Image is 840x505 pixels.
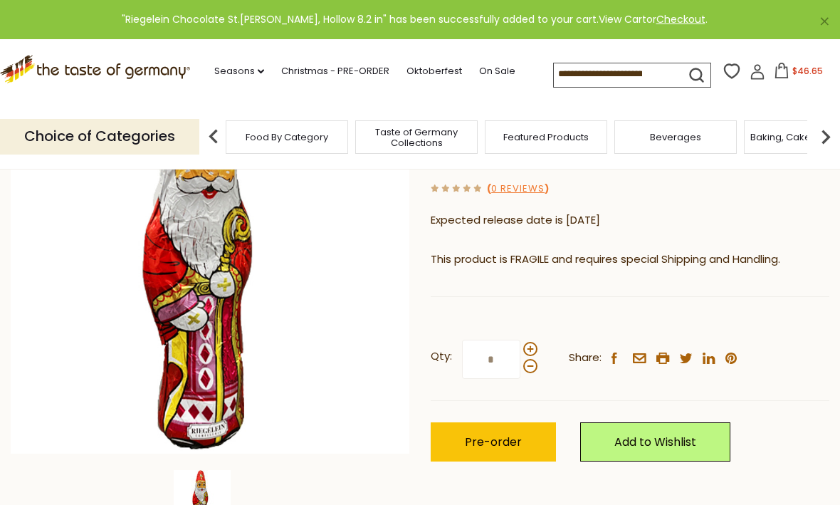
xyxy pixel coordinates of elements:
button: $46.65 [768,63,829,84]
li: We will ship this product in heat-protective, cushioned packaging and ice during warm weather mon... [443,279,829,297]
span: $46.65 [792,65,823,77]
a: View Cart [599,12,646,26]
a: Taste of Germany Collections [359,127,473,148]
a: Featured Products [503,132,589,142]
button: Pre-order [431,422,556,462]
img: previous arrow [199,123,228,151]
p: This product is FRAGILE and requires special Shipping and Handling. [431,251,829,269]
a: Checkout [656,12,705,26]
img: next arrow [812,123,840,151]
p: Expected release date is [DATE] [431,212,829,229]
a: × [820,17,829,26]
input: Qty: [462,340,520,379]
img: Riegelein Chocolate St.Nicholas, Hollow 8.2 in [11,54,410,454]
a: On Sale [479,63,515,79]
a: Food By Category [246,132,328,142]
a: Oktoberfest [406,63,462,79]
span: Pre-order [465,434,522,450]
a: Seasons [214,63,264,79]
a: 0 Reviews [491,182,545,197]
span: Share: [569,349,602,367]
a: Add to Wishlist [580,422,730,462]
span: ( ) [487,182,549,195]
a: Christmas - PRE-ORDER [281,63,389,79]
div: "Riegelein Chocolate St.[PERSON_NAME], Hollow 8.2 in" has been successfully added to your cart. or . [11,11,817,28]
a: Beverages [650,132,701,142]
strong: Qty: [431,348,452,365]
